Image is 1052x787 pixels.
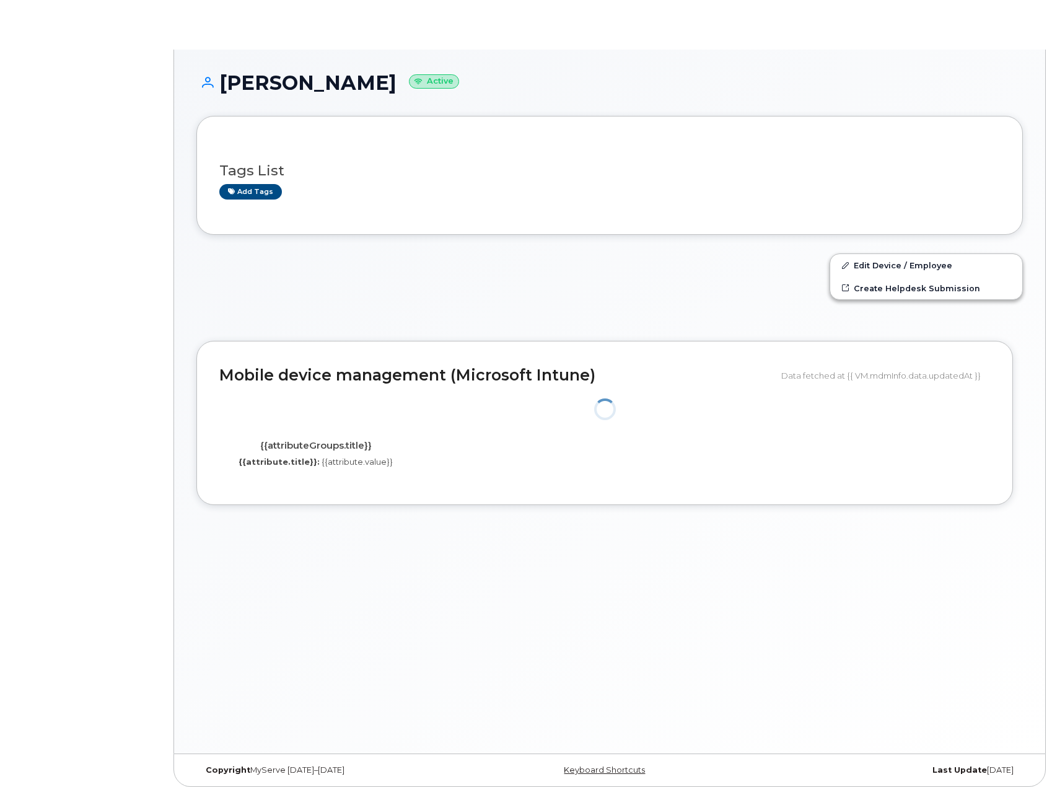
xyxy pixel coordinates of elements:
h3: Tags List [219,163,1000,178]
a: Add tags [219,184,282,200]
strong: Last Update [932,765,987,775]
small: Active [409,74,459,89]
div: [DATE] [747,765,1023,775]
h4: {{attributeGroups.title}} [229,441,403,451]
strong: Copyright [206,765,250,775]
a: Edit Device / Employee [830,254,1022,276]
label: {{attribute.title}}: [239,456,320,468]
h2: Mobile device management (Microsoft Intune) [219,367,772,384]
h1: [PERSON_NAME] [196,72,1023,94]
a: Create Helpdesk Submission [830,277,1022,299]
div: MyServe [DATE]–[DATE] [196,765,472,775]
span: {{attribute.value}} [322,457,393,467]
div: Data fetched at {{ VM.mdmInfo.data.updatedAt }} [781,364,990,387]
a: Keyboard Shortcuts [564,765,645,775]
